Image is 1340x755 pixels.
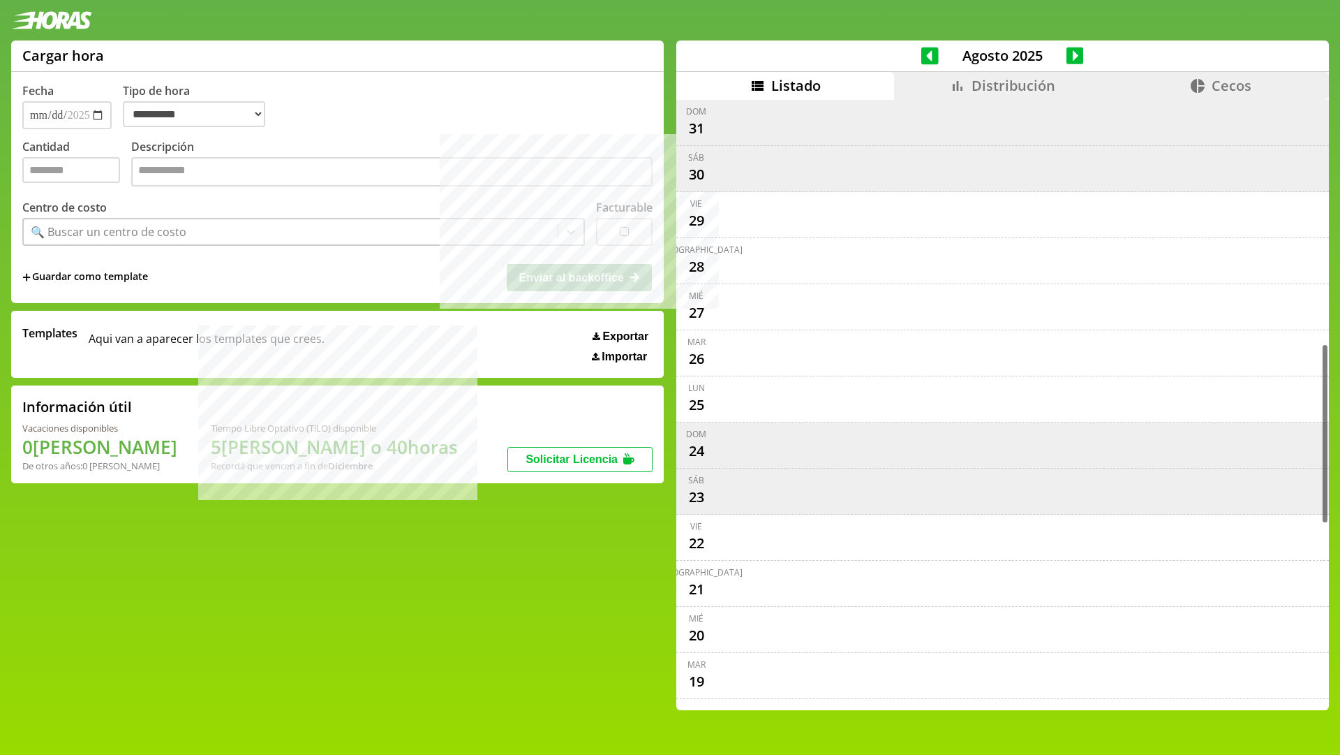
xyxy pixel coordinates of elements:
[31,224,186,240] div: 🔍 Buscar un centro de costo
[11,11,92,29] img: logotipo
[685,348,708,370] div: 26
[685,117,708,140] div: 31
[22,434,177,460] h1: 0 [PERSON_NAME]
[688,474,704,486] div: sáb
[685,163,708,186] div: 30
[688,382,705,394] div: lun
[688,152,704,163] div: sáb
[685,256,708,278] div: 28
[688,705,705,717] div: lun
[650,566,743,578] div: [DEMOGRAPHIC_DATA]
[685,394,708,416] div: 25
[131,157,653,186] textarea: Descripción
[22,157,120,183] input: Cantidad
[507,447,653,472] button: Solicitar Licencia
[596,200,653,215] label: Facturable
[939,46,1066,65] span: Agosto 2025
[602,351,647,363] span: Importar
[22,460,177,472] div: De otros años: 0 [PERSON_NAME]
[89,325,325,363] span: Aqui van a aparecer los templates que crees.
[123,101,265,127] select: Tipo de hora
[771,76,821,95] span: Listado
[22,270,148,285] span: +Guardar como template
[690,520,702,532] div: vie
[676,100,1329,708] div: scrollable content
[602,330,648,343] span: Exportar
[22,139,131,190] label: Cantidad
[685,486,708,508] div: 23
[687,659,706,670] div: mar
[588,330,653,344] button: Exportar
[690,198,702,210] div: vie
[689,613,703,624] div: mié
[123,83,276,129] label: Tipo de hora
[328,460,373,472] b: Diciembre
[685,302,708,324] div: 27
[650,244,743,256] div: [DEMOGRAPHIC_DATA]
[685,578,708,601] div: 21
[22,200,107,215] label: Centro de costo
[689,290,703,302] div: mié
[22,83,54,98] label: Fecha
[211,460,458,472] div: Recordá que vencen a fin de
[211,434,458,460] h1: 5 [PERSON_NAME] o 40 horas
[685,532,708,555] div: 22
[22,270,31,285] span: +
[526,453,618,465] span: Solicitar Licencia
[22,422,177,434] div: Vacaciones disponibles
[686,428,706,440] div: dom
[686,105,706,117] div: dom
[22,46,104,65] h1: Cargar hora
[685,210,708,232] div: 29
[22,325,77,341] span: Templates
[687,336,706,348] div: mar
[1212,76,1251,95] span: Cecos
[131,139,653,190] label: Descripción
[211,422,458,434] div: Tiempo Libre Optativo (TiLO) disponible
[971,76,1055,95] span: Distribución
[22,397,132,416] h2: Información útil
[685,440,708,462] div: 24
[685,670,708,693] div: 19
[685,624,708,647] div: 20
